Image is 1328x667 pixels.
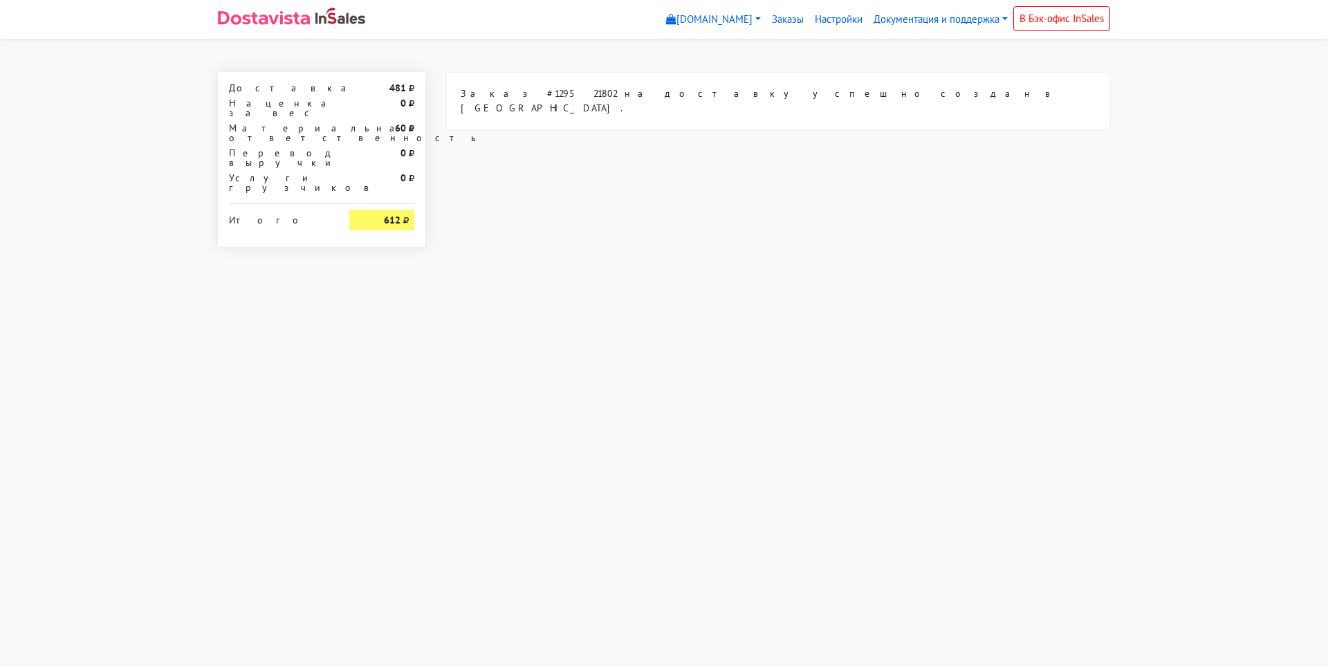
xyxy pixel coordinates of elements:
[661,6,766,33] a: [DOMAIN_NAME]
[400,147,406,159] strong: 0
[218,11,310,25] img: Dostavista - срочная курьерская служба доставки
[400,172,406,184] strong: 0
[384,214,400,226] strong: 612
[219,123,339,143] div: Материальная ответственность
[219,98,339,118] div: Наценка за вес
[219,83,339,93] div: Доставка
[389,82,406,94] strong: 481
[219,148,339,167] div: Перевод выручки
[315,8,365,24] img: InSales
[809,6,868,33] a: Настройки
[395,122,406,134] strong: 60
[766,6,809,33] a: Заказы
[868,6,1013,33] a: Документация и поддержка
[1013,6,1110,31] a: В Бэк-офис InSales
[400,97,406,109] strong: 0
[219,173,339,192] div: Услуги грузчиков
[229,210,329,225] div: Итого
[447,73,1109,129] div: Заказ #129521802 на доставку успешно создан в [GEOGRAPHIC_DATA].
